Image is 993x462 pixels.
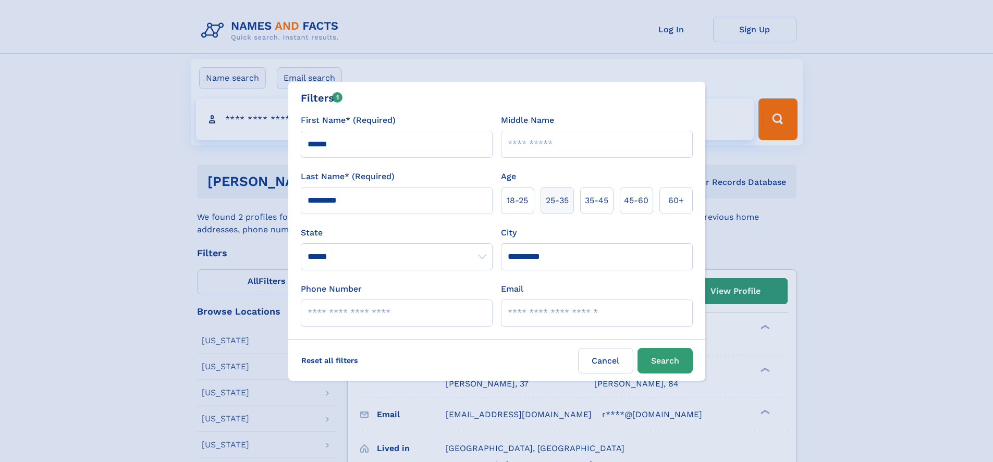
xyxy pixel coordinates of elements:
label: First Name* (Required) [301,114,396,127]
span: 60+ [668,194,684,207]
span: 25‑35 [546,194,569,207]
label: Email [501,283,523,295]
span: 45‑60 [624,194,648,207]
button: Search [638,348,693,373]
div: Filters [301,90,343,106]
label: Reset all filters [295,348,365,373]
label: Cancel [578,348,633,373]
label: Last Name* (Required) [301,170,395,183]
label: Age [501,170,516,183]
span: 18‑25 [507,194,528,207]
label: City [501,227,517,239]
span: 35‑45 [585,194,608,207]
label: State [301,227,493,239]
label: Middle Name [501,114,554,127]
label: Phone Number [301,283,362,295]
